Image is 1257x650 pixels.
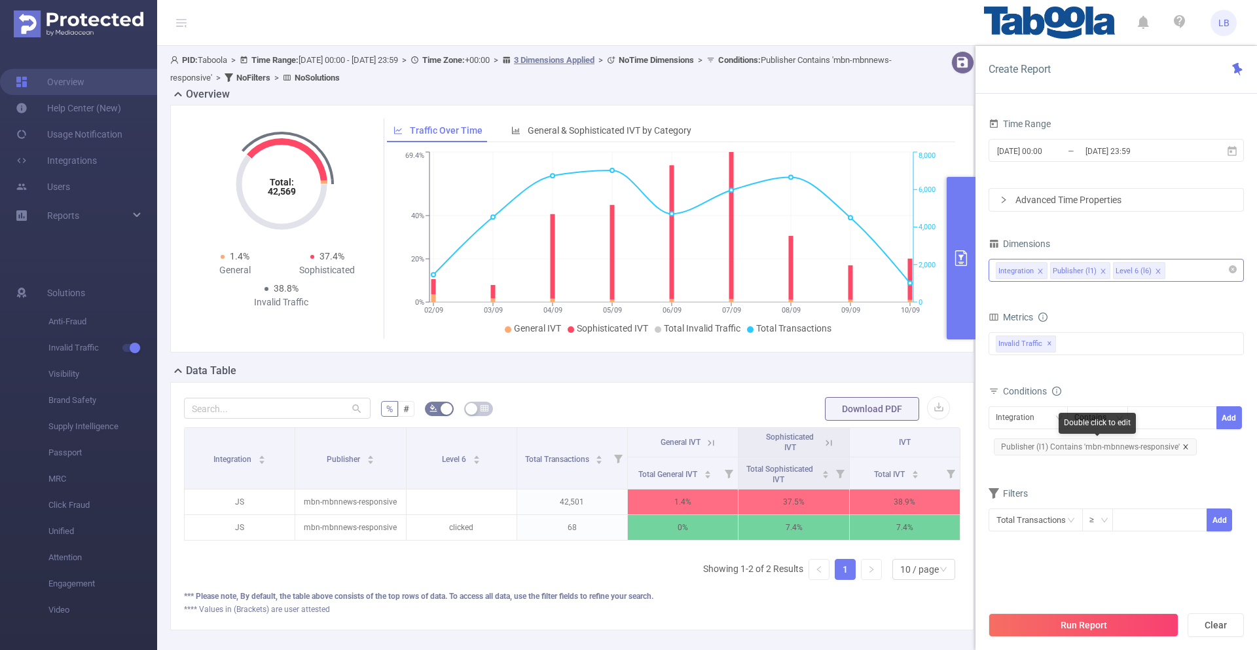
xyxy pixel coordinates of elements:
[267,186,295,197] tspan: 42,569
[1059,413,1136,434] div: Double click to edit
[259,453,266,457] i: icon: caret-up
[900,560,939,579] div: 10 / page
[184,603,960,615] div: **** Values in (Brackets) are user attested
[403,404,409,414] span: #
[941,457,960,489] i: Filter menu
[186,86,230,102] h2: Overview
[490,55,502,65] span: >
[704,473,711,477] i: icon: caret-down
[295,515,405,540] p: mbn-mbnnews-responsive
[230,251,249,261] span: 1.4%
[514,55,594,65] u: 3 Dimensions Applied
[14,10,143,37] img: Protected Media
[48,361,157,387] span: Visibility
[274,283,299,294] span: 38.8%
[1089,509,1103,531] div: ≥
[822,468,829,472] i: icon: caret-up
[473,453,481,461] div: Sort
[367,459,374,463] i: icon: caret-down
[919,223,936,232] tspan: 4,000
[850,515,960,540] p: 7.4%
[48,597,157,623] span: Video
[596,453,603,457] i: icon: caret-up
[781,306,800,315] tspan: 08/09
[411,212,424,220] tspan: 40%
[16,95,121,121] a: Help Center (New)
[48,440,157,466] span: Passport
[48,518,157,545] span: Unified
[867,565,875,573] i: icon: right
[738,489,848,514] p: 37.5%
[422,55,465,65] b: Time Zone:
[48,466,157,492] span: MRC
[996,335,1056,353] span: Invalid Traffic
[595,453,603,461] div: Sort
[1084,142,1190,160] input: End date
[48,492,157,518] span: Click Fraud
[809,559,829,580] li: Previous Page
[900,306,919,315] tspan: 10/09
[919,152,936,161] tspan: 8,000
[517,489,627,514] p: 42,501
[1037,268,1044,276] i: icon: close
[822,468,829,476] div: Sort
[989,239,1050,249] span: Dimensions
[16,69,84,95] a: Overview
[47,202,79,229] a: Reports
[405,152,424,161] tspan: 69.4%
[16,121,122,147] a: Usage Notification
[48,571,157,597] span: Engagement
[525,455,591,464] span: Total Transactions
[989,189,1243,211] div: icon: rightAdvanced Time Properties
[543,306,562,315] tspan: 04/09
[911,468,919,472] i: icon: caret-up
[602,306,621,315] tspan: 05/09
[1055,414,1063,423] i: icon: down
[236,73,270,83] b: No Filters
[628,515,738,540] p: 0%
[899,438,911,447] span: IVT
[664,323,740,334] span: Total Invalid Traffic
[227,55,240,65] span: >
[170,56,182,64] i: icon: user
[1050,262,1110,279] li: Publisher (l1)
[835,559,856,580] li: 1
[1116,263,1152,280] div: Level 6 (l6)
[367,453,374,461] div: Sort
[718,55,761,65] b: Conditions :
[514,323,561,334] span: General IVT
[1218,10,1230,36] span: LB
[704,468,712,476] div: Sort
[996,407,1044,429] div: Integration
[1053,263,1097,280] div: Publisher (l1)
[694,55,706,65] span: >
[517,515,627,540] p: 68
[994,438,1197,455] span: Publisher (l1) Contains 'mbn-mbnnews-responsive'
[48,387,157,413] span: Brand Safety
[662,306,681,315] tspan: 06/09
[721,306,740,315] tspan: 07/09
[424,306,443,315] tspan: 02/09
[170,55,892,83] span: Taboola [DATE] 00:00 - [DATE] 23:59 +00:00
[720,457,738,489] i: Filter menu
[1100,268,1106,276] i: icon: close
[481,404,488,412] i: icon: table
[815,565,823,573] i: icon: left
[1155,268,1161,276] i: icon: close
[1216,406,1242,429] button: Add
[835,560,855,579] a: 1
[1047,336,1052,352] span: ✕
[989,488,1028,499] span: Filters
[874,470,907,479] span: Total IVT
[410,125,483,136] span: Traffic Over Time
[850,489,960,514] p: 38.9%
[48,309,157,335] span: Anti-Fraud
[259,459,266,463] i: icon: caret-down
[628,489,738,514] p: 1.4%
[1188,613,1244,637] button: Clear
[411,255,424,263] tspan: 20%
[212,73,225,83] span: >
[1229,265,1237,273] i: icon: close-circle
[596,459,603,463] i: icon: caret-down
[16,174,70,200] a: Users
